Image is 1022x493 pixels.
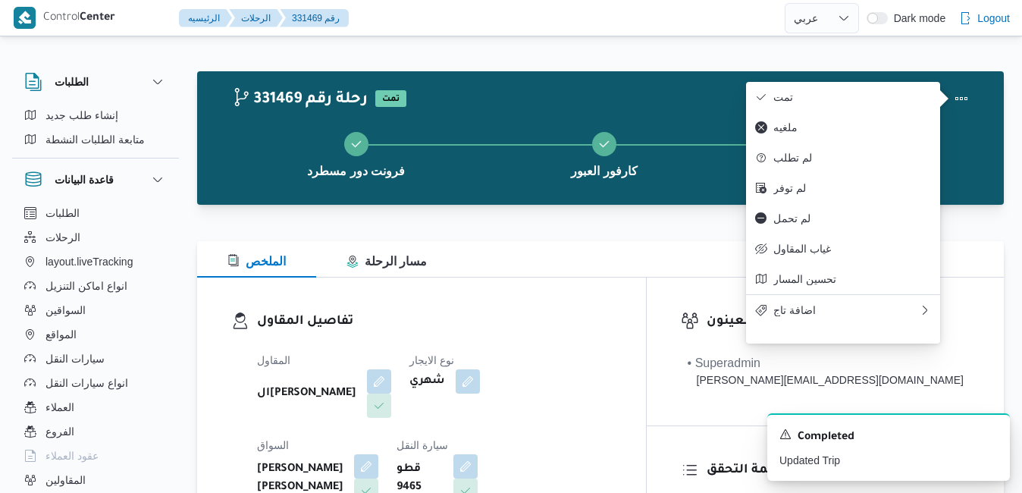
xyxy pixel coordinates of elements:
span: لم تحمل [773,212,931,225]
span: كارفور العبور [571,162,637,181]
b: ال[PERSON_NAME] [257,385,356,403]
span: إنشاء طلب جديد [45,106,118,124]
iframe: chat widget [15,432,64,478]
h2: 331469 رحلة رقم [232,90,368,110]
button: فرونت دور مسطرد [232,114,480,193]
button: 331469 رقم [280,9,349,27]
h3: تفاصيل المقاول [257,312,612,332]
span: السواق [257,439,289,451]
span: الطلبات [45,204,80,222]
span: انواع اماكن التنزيل [45,277,127,295]
button: تمت [746,82,940,112]
button: انواع سيارات النقل [18,371,173,395]
button: غياب المقاول [746,234,940,264]
b: شهري [409,372,445,391]
svg: Step 2 is complete [598,138,610,150]
button: انواع اماكن التنزيل [18,274,173,298]
button: الرحلات [18,225,173,250]
span: المقاولين [45,471,86,489]
button: السواقين [18,298,173,322]
span: نوع الايجار [409,354,454,366]
button: لم تحمل [746,203,940,234]
button: فرونت دور مسطرد [729,114,977,193]
button: اضافة تاج [746,294,940,325]
span: غياب المقاول [773,243,931,255]
h3: قائمة التحقق [707,460,970,481]
span: تمت [375,90,406,107]
h3: قاعدة البيانات [55,171,114,189]
button: الرحلات [229,9,283,27]
span: السواقين [45,301,86,319]
button: الرئيسيه [179,9,232,27]
span: تحسين المسار [773,273,931,285]
button: متابعة الطلبات النشطة [18,127,173,152]
span: متابعة الطلبات النشطة [45,130,145,149]
span: عقود العملاء [45,447,99,465]
b: تمت [382,95,400,104]
span: سيارة النقل [397,439,448,451]
span: فرونت دور مسطرد [307,162,405,181]
span: سيارات النقل [45,350,105,368]
button: الفروع [18,419,173,444]
h3: المعينون [707,312,970,332]
button: الطلبات [18,201,173,225]
button: قاعدة البيانات [24,171,167,189]
button: تحسين المسار [746,264,940,294]
button: المقاولين [18,468,173,492]
span: مسار الرحلة [346,255,427,268]
span: ملغيه [773,121,931,133]
b: Center [80,12,115,24]
button: لم توفر [746,173,940,203]
span: تمت [773,91,931,103]
p: Updated Trip [779,453,998,469]
button: عقود العملاء [18,444,173,468]
span: انواع سيارات النقل [45,374,128,392]
span: المواقع [45,325,77,344]
span: المقاول [257,354,290,366]
button: الطلبات [24,73,167,91]
svg: Step 1 is complete [350,138,362,150]
span: العملاء [45,398,74,416]
button: لم تطلب [746,143,940,173]
span: الرحلات [45,228,80,246]
div: الطلبات [12,103,179,158]
button: Logout [953,3,1016,33]
span: Completed [798,429,854,447]
span: اضافة تاج [773,304,919,316]
span: Logout [977,9,1010,27]
img: X8yXhbKr1z7QwAAAABJRU5ErkJggg== [14,7,36,29]
button: ملغيه [746,112,940,143]
span: لم توفر [773,182,931,194]
button: سيارات النقل [18,347,173,371]
span: الفروع [45,422,74,441]
div: • Superadmin [688,354,964,372]
span: الملخص [227,255,286,268]
span: Dark mode [888,12,945,24]
button: العملاء [18,395,173,419]
span: لم تطلب [773,152,931,164]
button: Actions [946,83,977,114]
h3: الطلبات [55,73,89,91]
div: Notification [779,427,998,447]
button: layout.liveTracking [18,250,173,274]
button: كارفور العبور [480,114,728,193]
div: [PERSON_NAME][EMAIL_ADDRESS][DOMAIN_NAME] [688,372,964,388]
button: المواقع [18,322,173,347]
span: layout.liveTracking [45,253,133,271]
span: • Superadmin mohamed.nabil@illa.com.eg [688,354,964,388]
button: إنشاء طلب جديد [18,103,173,127]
